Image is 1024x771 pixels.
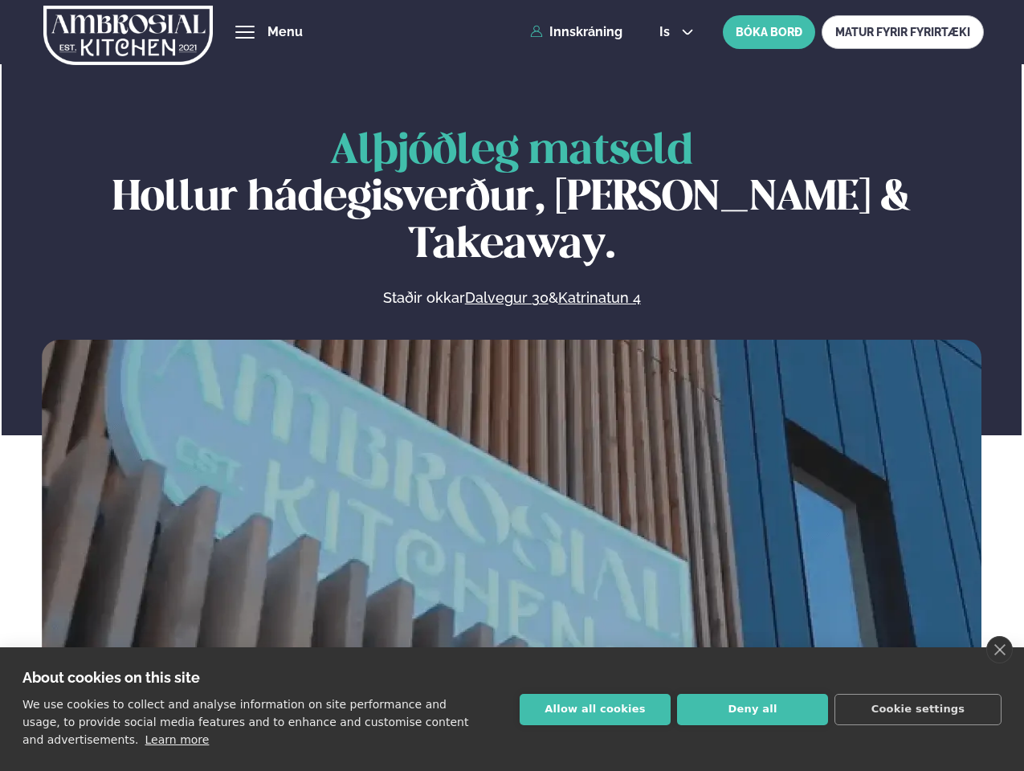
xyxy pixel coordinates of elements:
button: Cookie settings [834,694,1002,725]
img: logo [43,2,213,68]
strong: About cookies on this site [22,669,200,686]
a: Dalvegur 30 [465,288,549,308]
button: is [647,26,707,39]
a: close [986,636,1013,663]
p: We use cookies to collect and analyse information on site performance and usage, to provide socia... [22,698,468,746]
h1: Hollur hádegisverður, [PERSON_NAME] & Takeaway. [42,128,981,269]
button: Deny all [677,694,828,725]
a: Learn more [145,733,210,746]
p: Staðir okkar & [208,288,815,308]
a: MATUR FYRIR FYRIRTÆKI [822,15,984,49]
button: hamburger [235,22,255,42]
a: Innskráning [530,25,622,39]
span: Alþjóðleg matseld [330,132,693,172]
a: Katrinatun 4 [558,288,641,308]
button: Allow all cookies [520,694,671,725]
span: is [659,26,675,39]
button: BÓKA BORÐ [723,15,815,49]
